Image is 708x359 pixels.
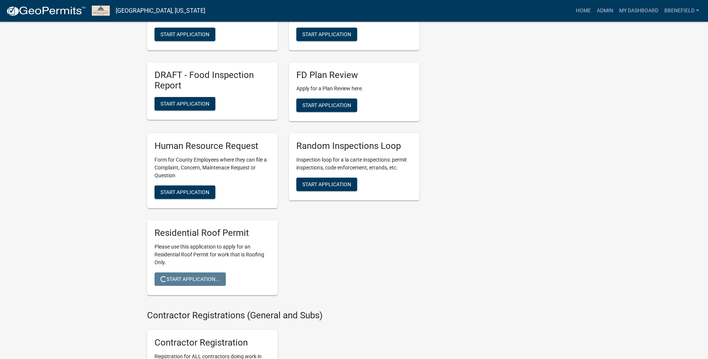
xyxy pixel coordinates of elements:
[155,141,270,152] h5: Human Resource Request
[116,4,205,17] a: [GEOGRAPHIC_DATA], [US_STATE]
[296,85,412,93] p: Apply for a Plan Review here.
[296,99,357,112] button: Start Application
[302,102,351,108] span: Start Application
[147,310,420,321] h4: Contractor Registrations (General and Subs)
[594,4,616,18] a: Admin
[155,156,270,179] p: Form for County Employees where they can file a Complaint, Concern, Maintenace Request or Question
[155,243,270,266] p: Please use this application to apply for an Residential Roof Permit for work that is Roofing Only.
[296,28,357,41] button: Start Application
[302,181,351,187] span: Start Application
[160,31,209,37] span: Start Application
[296,156,412,172] p: Inspection loop for a la carte inspections: permit inspections, code enforcement, errands, etc.
[155,228,270,238] h5: Residential Roof Permit
[155,97,215,110] button: Start Application
[302,31,351,37] span: Start Application
[296,178,357,191] button: Start Application
[160,101,209,107] span: Start Application
[155,185,215,199] button: Start Application
[160,276,220,282] span: Start Application...
[573,4,594,18] a: Home
[616,4,661,18] a: My Dashboard
[155,70,270,91] h5: DRAFT - Food Inspection Report
[92,6,110,16] img: Grant County, Indiana
[296,141,412,152] h5: Random Inspections Loop
[661,4,702,18] a: BBenefield
[160,189,209,195] span: Start Application
[155,337,270,348] h5: Contractor Registration
[155,28,215,41] button: Start Application
[155,272,226,286] button: Start Application...
[296,70,412,81] h5: FD Plan Review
